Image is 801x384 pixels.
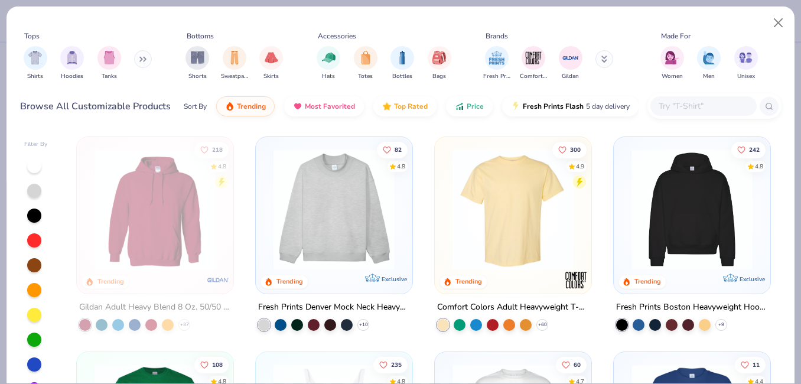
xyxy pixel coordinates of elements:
[373,96,437,116] button: Top Rated
[562,49,579,67] img: Gildan Image
[97,46,121,81] button: filter button
[322,72,335,81] span: Hats
[432,51,445,64] img: Bags Image
[662,72,683,81] span: Women
[447,149,579,270] img: 029b8af0-80e6-406f-9fdc-fdf898547912
[400,149,533,270] img: a90f7c54-8796-4cb2-9d6e-4e9644cfe0fe
[755,162,763,171] div: 4.8
[559,46,582,81] div: filter for Gildan
[390,46,414,81] div: filter for Bottles
[61,72,83,81] span: Hoodies
[502,96,639,116] button: Fresh Prints Flash5 day delivery
[446,96,493,116] button: Price
[24,46,47,81] div: filter for Shirts
[268,149,400,270] img: f5d85501-0dbb-4ee4-b115-c08fa3845d83
[259,46,283,81] div: filter for Skirts
[483,72,510,81] span: Fresh Prints
[739,275,764,283] span: Exclusive
[60,46,84,81] button: filter button
[428,46,451,81] button: filter button
[735,356,766,373] button: Like
[570,147,581,152] span: 300
[293,102,302,111] img: most_fav.gif
[284,96,364,116] button: Most Favorited
[731,141,766,158] button: Like
[180,321,189,328] span: + 37
[523,102,584,111] span: Fresh Prints Flash
[702,51,715,64] img: Men Image
[28,51,42,64] img: Shirts Image
[739,51,753,64] img: Unisex Image
[221,46,248,81] div: filter for Sweatpants
[703,72,715,81] span: Men
[616,300,768,315] div: Fresh Prints Boston Heavyweight Hoodie
[392,72,412,81] span: Bottles
[488,49,506,67] img: Fresh Prints Image
[24,140,48,149] div: Filter By
[660,46,684,81] button: filter button
[213,147,223,152] span: 218
[697,46,721,81] div: filter for Men
[579,149,712,270] img: e55d29c3-c55d-459c-bfd9-9b1c499ab3c6
[511,102,520,111] img: flash.gif
[576,162,584,171] div: 4.9
[221,46,248,81] button: filter button
[354,46,377,81] button: filter button
[428,46,451,81] div: filter for Bags
[718,321,724,328] span: + 9
[219,162,227,171] div: 4.8
[359,51,372,64] img: Totes Image
[216,96,275,116] button: Trending
[486,31,508,41] div: Brands
[586,100,630,113] span: 5 day delivery
[373,356,408,373] button: Like
[354,46,377,81] div: filter for Totes
[737,72,755,81] span: Unisex
[394,102,428,111] span: Top Rated
[213,362,223,367] span: 108
[520,46,547,81] div: filter for Comfort Colors
[382,275,407,283] span: Exclusive
[103,51,116,64] img: Tanks Image
[559,46,582,81] button: filter button
[525,49,542,67] img: Comfort Colors Image
[397,162,405,171] div: 4.8
[188,72,207,81] span: Shorts
[206,268,230,292] img: Gildan logo
[626,149,758,270] img: 91acfc32-fd48-4d6b-bdad-a4c1a30ac3fc
[359,321,368,328] span: + 10
[437,300,589,315] div: Comfort Colors Adult Heavyweight T-Shirt
[749,147,760,152] span: 242
[391,362,402,367] span: 235
[767,12,790,34] button: Close
[574,362,581,367] span: 60
[221,72,248,81] span: Sweatpants
[395,147,402,152] span: 82
[660,46,684,81] div: filter for Women
[24,46,47,81] button: filter button
[377,141,408,158] button: Like
[60,46,84,81] div: filter for Hoodies
[556,356,587,373] button: Like
[661,31,691,41] div: Made For
[564,268,588,292] img: Comfort Colors logo
[184,101,207,112] div: Sort By
[753,362,760,367] span: 11
[317,46,340,81] div: filter for Hats
[185,46,209,81] div: filter for Shorts
[318,31,356,41] div: Accessories
[317,46,340,81] button: filter button
[665,51,679,64] img: Women Image
[382,102,392,111] img: TopRated.gif
[396,51,409,64] img: Bottles Image
[191,51,204,64] img: Shorts Image
[552,141,587,158] button: Like
[483,46,510,81] button: filter button
[228,51,241,64] img: Sweatpants Image
[467,102,484,111] span: Price
[538,321,546,328] span: + 60
[27,72,43,81] span: Shirts
[258,300,410,315] div: Fresh Prints Denver Mock Neck Heavyweight Sweatshirt
[237,102,266,111] span: Trending
[225,102,235,111] img: trending.gif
